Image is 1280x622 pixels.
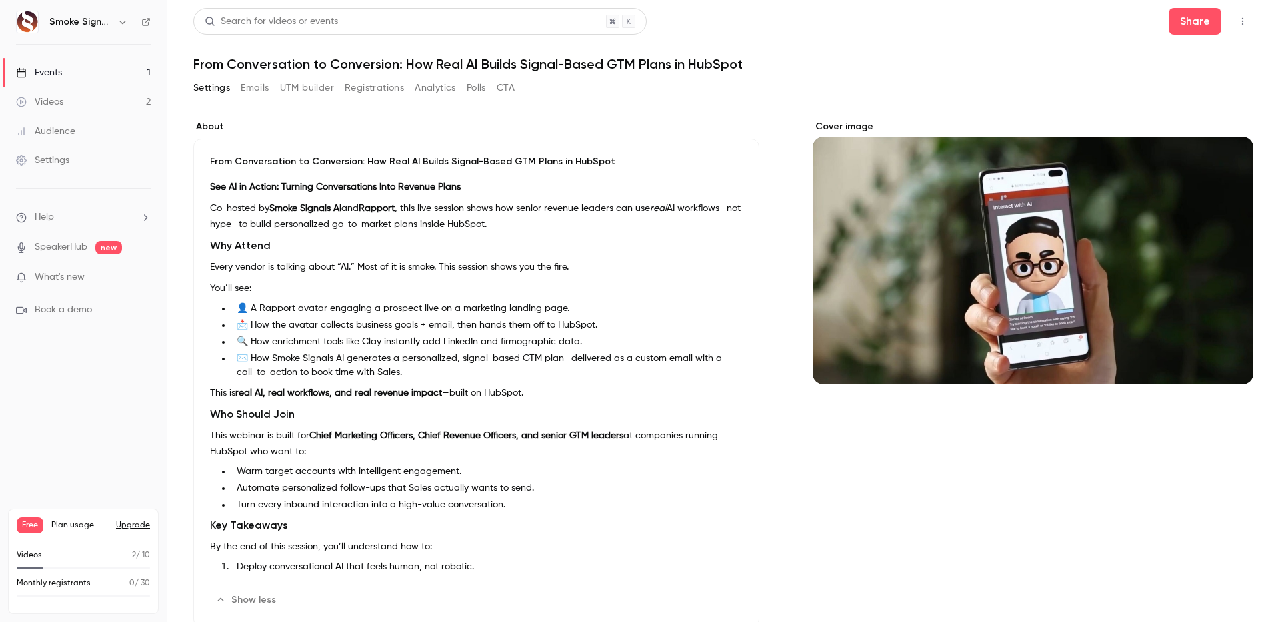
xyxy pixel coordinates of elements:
[231,335,743,349] li: 🔍 How enrichment tools like Clay instantly add LinkedIn and firmographic data.
[231,352,743,380] li: ✉️ How Smoke Signals AI generates a personalized, signal-based GTM plan—delivered as a custom ema...
[210,385,743,401] p: This is —built on HubSpot.
[17,11,38,33] img: Smoke Signals AI
[497,77,515,99] button: CTA
[132,551,136,559] span: 2
[35,270,85,284] span: What's new
[235,388,442,398] strong: real AI, real workflows, and real revenue impact
[17,577,91,589] p: Monthly registrants
[210,182,461,192] strong: See AI in Action: Turning Conversations Into Revenue Plans
[231,577,743,591] li: Enrich and activate data seamlessly within HubSpot.
[280,77,334,99] button: UTM builder
[95,241,122,254] span: new
[210,428,743,460] p: This webinar is built for at companies running HubSpot who want to:
[1169,8,1221,35] button: Share
[345,77,404,99] button: Registrations
[16,95,63,109] div: Videos
[193,56,1253,72] h1: From Conversation to Conversion: How Real AI Builds Signal-Based GTM Plans in HubSpot
[210,406,743,422] h3: Who Should Join
[193,77,230,99] button: Settings
[231,481,743,495] li: Automate personalized follow-ups that Sales actually wants to send.
[650,204,667,213] em: real
[193,120,759,133] label: About
[16,125,75,138] div: Audience
[16,154,69,167] div: Settings
[210,280,743,296] p: You’ll see:
[813,120,1253,133] label: Cover image
[16,210,151,224] li: help-dropdown-opener
[231,498,743,512] li: Turn every inbound interaction into a high-value conversation.
[210,259,743,275] p: Every vendor is talking about “AI.” Most of it is smoke. This session shows you the fire.
[231,318,743,332] li: 📩 How the avatar collects business goals + email, then hands them off to HubSpot.
[359,204,395,213] strong: Rapport
[210,517,743,533] h3: Key Takeaways
[16,66,62,79] div: Events
[231,560,743,574] li: Deploy conversational AI that feels human, not robotic.
[813,120,1253,384] section: Cover image
[415,77,456,99] button: Analytics
[467,77,486,99] button: Polls
[129,579,135,587] span: 0
[35,210,54,224] span: Help
[135,272,151,284] iframe: Noticeable Trigger
[49,15,112,29] h6: Smoke Signals AI
[210,539,743,555] p: By the end of this session, you’ll understand how to:
[205,15,338,29] div: Search for videos or events
[35,303,92,317] span: Book a demo
[231,302,743,316] li: 👤 A Rapport avatar engaging a prospect live on a marketing landing page.
[116,520,150,531] button: Upgrade
[210,589,284,611] button: Show less
[269,204,341,213] strong: Smoke Signals AI
[129,577,150,589] p: / 30
[35,240,87,254] a: SpeakerHub
[210,155,743,168] p: From Conversation to Conversion: How Real AI Builds Signal-Based GTM Plans in HubSpot
[17,549,42,561] p: Videos
[241,77,269,99] button: Emails
[17,517,43,533] span: Free
[51,520,108,531] span: Plan usage
[210,238,743,254] h3: Why Attend
[231,465,743,479] li: Warm target accounts with intelligent engagement.
[210,200,743,232] p: Co-hosted by and , this live session shows how senior revenue leaders can use AI workflows—not hy...
[309,431,623,440] strong: Chief Marketing Officers, Chief Revenue Officers, and senior GTM leaders
[132,549,150,561] p: / 10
